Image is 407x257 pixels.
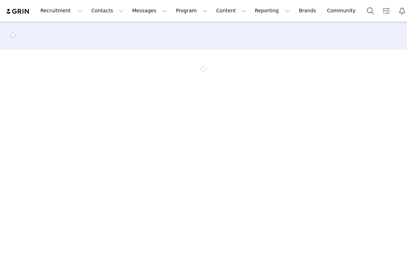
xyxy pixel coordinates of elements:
button: Reporting [251,3,294,19]
button: Content [212,3,250,19]
a: Community [323,3,363,19]
a: Tasks [379,3,394,19]
button: Messages [128,3,171,19]
button: Search [363,3,378,19]
button: Recruitment [36,3,87,19]
button: Contacts [87,3,128,19]
img: grin logo [6,8,30,15]
button: Program [172,3,212,19]
a: Brands [295,3,322,19]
